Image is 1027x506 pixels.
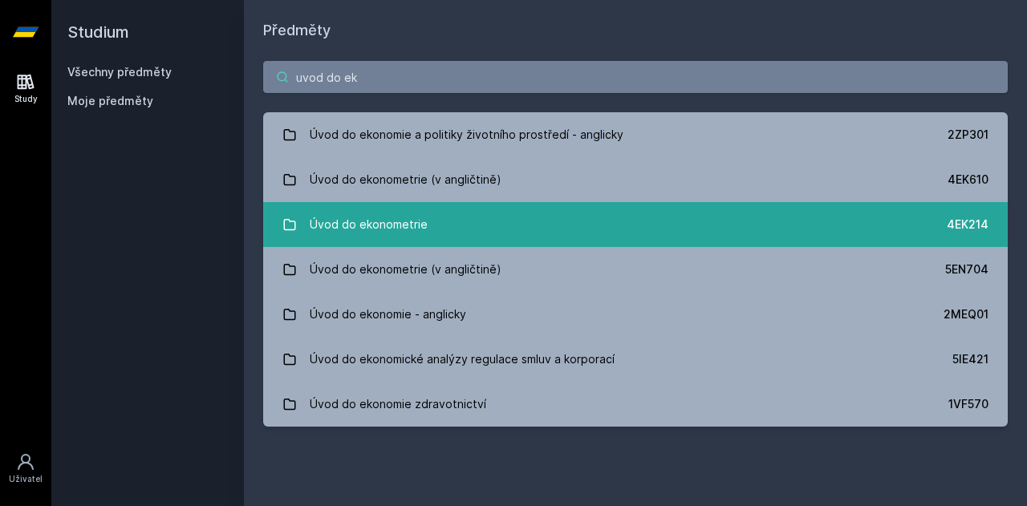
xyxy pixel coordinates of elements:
[263,337,1008,382] a: Úvod do ekonomické analýzy regulace smluv a korporací 5IE421
[944,306,988,322] div: 2MEQ01
[263,247,1008,292] a: Úvod do ekonometrie (v angličtině) 5EN704
[952,351,988,367] div: 5IE421
[263,292,1008,337] a: Úvod do ekonomie - anglicky 2MEQ01
[948,396,988,412] div: 1VF570
[263,112,1008,157] a: Úvod do ekonomie a politiky životního prostředí - anglicky 2ZP301
[948,172,988,188] div: 4EK610
[310,298,466,330] div: Úvod do ekonomie - anglicky
[263,157,1008,202] a: Úvod do ekonometrie (v angličtině) 4EK610
[945,261,988,277] div: 5EN704
[67,93,153,109] span: Moje předměty
[14,93,38,105] div: Study
[310,208,428,241] div: Úvod do ekonometrie
[948,127,988,143] div: 2ZP301
[310,164,501,196] div: Úvod do ekonometrie (v angličtině)
[310,343,615,375] div: Úvod do ekonomické analýzy regulace smluv a korporací
[263,61,1008,93] input: Název nebo ident předmětu…
[310,253,501,285] div: Úvod do ekonometrie (v angličtině)
[263,382,1008,427] a: Úvod do ekonomie zdravotnictví 1VF570
[3,64,48,113] a: Study
[9,473,43,485] div: Uživatel
[263,202,1008,247] a: Úvod do ekonometrie 4EK214
[67,65,172,79] a: Všechny předměty
[263,19,1008,42] h1: Předměty
[947,217,988,233] div: 4EK214
[310,119,623,151] div: Úvod do ekonomie a politiky životního prostředí - anglicky
[3,444,48,493] a: Uživatel
[310,388,486,420] div: Úvod do ekonomie zdravotnictví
